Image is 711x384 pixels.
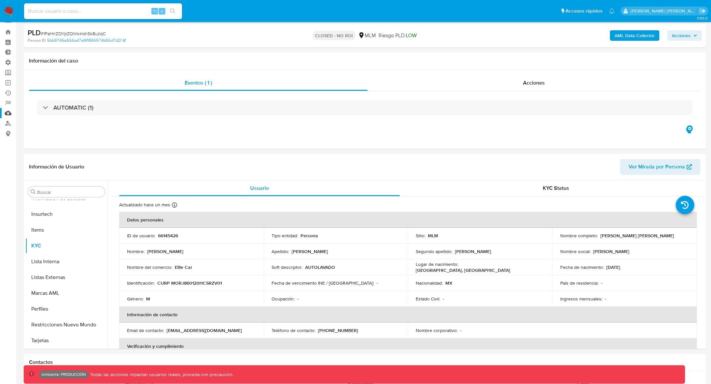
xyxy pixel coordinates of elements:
[166,7,179,16] button: search-icon
[119,212,697,228] th: Datos personales
[620,159,700,175] button: Ver Mirada por Persona
[127,296,144,302] p: Género :
[609,8,615,14] a: Notificaciones
[31,189,36,194] button: Buscar
[146,296,150,302] p: M
[47,38,126,43] a: 5bb9745a566a47a9f1896574b56d7d2f
[24,7,182,15] input: Buscar usuario o caso...
[29,359,700,366] h1: Contactos
[29,58,700,64] h1: Información del caso
[157,280,222,286] p: CURP MORJ860120HCSRZV01
[358,32,376,39] div: MLM
[406,32,417,39] span: LOW
[416,233,425,239] p: Sitio :
[89,371,233,378] p: Todas las acciones impactan usuarios reales, proceda con precaución.
[127,280,155,286] p: Identificación :
[25,222,108,238] button: Items
[543,184,569,192] span: KYC Status
[428,233,438,239] p: MLM
[416,280,443,286] p: Nacionalidad :
[379,32,417,39] span: Riesgo PLD:
[377,280,378,286] p: -
[416,327,458,333] p: Nombre corporativo :
[699,8,706,14] a: Salir
[25,285,108,301] button: Marcas AML
[25,206,108,222] button: Insurtech
[158,233,178,239] p: 66145426
[29,164,84,170] h1: Información de Usuario
[560,264,604,270] p: Fecha de nacimiento :
[272,264,303,270] p: Soft descriptor :
[272,327,315,333] p: Teléfono de contacto :
[523,79,545,87] span: Acciones
[600,233,674,239] p: [PERSON_NAME] [PERSON_NAME]
[416,261,458,267] p: Lugar de nacimiento :
[119,307,697,322] th: Información de contacto
[445,280,452,286] p: MX
[37,189,102,195] input: Buscar
[127,264,172,270] p: Nombre del comercio :
[697,15,708,21] span: 3.156.0
[443,296,444,302] p: -
[629,159,685,175] span: Ver Mirada por Persona
[25,333,108,348] button: Tarjetas
[631,8,697,14] p: stella.andriano@mercadolibre.com
[25,254,108,269] button: Lista Interna
[416,296,440,302] p: Estado Civil :
[672,30,691,41] span: Acciones
[41,373,86,376] p: Ambiente: PRODUCCIÓN
[272,248,289,254] p: Apellido :
[305,264,335,270] p: AUTOLAVADO
[560,296,602,302] p: Ingresos mensuales :
[601,280,602,286] p: -
[25,238,108,254] button: KYC
[41,30,106,37] span: # 1PaHnZOYpZQWs4rshSk8uzqC
[292,248,328,254] p: [PERSON_NAME]
[25,317,108,333] button: Restricciones Nuevo Mundo
[127,233,155,239] p: ID de usuario :
[560,248,591,254] p: Nombre social :
[272,280,374,286] p: Fecha de vencimiento INE / [GEOGRAPHIC_DATA] :
[152,8,157,14] span: ⌥
[312,31,355,40] p: CLOSED - NO ROI
[416,248,452,254] p: Segundo apellido :
[301,233,318,239] p: Persona
[593,248,629,254] p: [PERSON_NAME]
[127,327,164,333] p: Email de contacto :
[25,301,108,317] button: Perfiles
[25,269,108,285] button: Listas Externas
[606,264,620,270] p: [DATE]
[119,338,697,354] th: Verificación y cumplimiento
[605,296,606,302] p: -
[610,30,659,41] button: AML Data Collector
[127,248,145,254] p: Nombre :
[53,104,93,111] h3: AUTOMATIC (1)
[272,233,298,239] p: Tipo entidad :
[560,280,598,286] p: País de residencia :
[250,184,269,192] span: Usuario
[119,202,170,208] p: Actualizado hace un mes
[185,79,212,87] span: Eventos ( 1 )
[615,30,655,41] b: AML Data Collector
[272,296,295,302] p: Ocupación :
[175,264,192,270] p: Elite Car
[560,233,598,239] p: Nombre completo :
[37,100,693,115] div: AUTOMATIC (1)
[455,248,491,254] p: [PERSON_NAME]
[167,327,242,333] p: [EMAIL_ADDRESS][DOMAIN_NAME]
[566,8,602,14] span: Accesos rápidos
[416,267,510,273] p: [GEOGRAPHIC_DATA], [GEOGRAPHIC_DATA]
[318,327,358,333] p: [PHONE_NUMBER]
[161,8,163,14] span: s
[28,27,41,38] b: PLD
[460,327,461,333] p: -
[147,248,183,254] p: [PERSON_NAME]
[667,30,702,41] button: Acciones
[28,38,46,43] b: Person ID
[297,296,299,302] p: -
